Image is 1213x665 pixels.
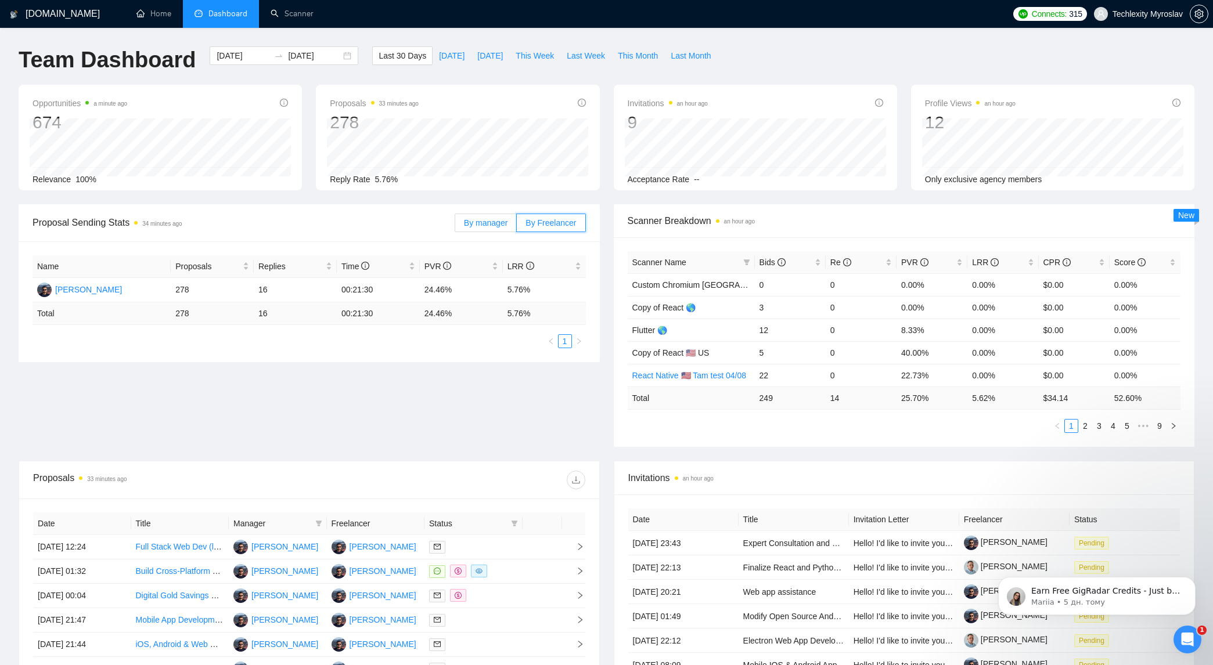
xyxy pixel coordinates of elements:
button: Last 30 Days [372,46,433,65]
span: Opportunities [33,96,127,110]
li: 9 [1153,419,1167,433]
button: [DATE] [433,46,471,65]
td: Full Stack Web Dev (legal tech platform project) [131,535,229,559]
li: Previous Page [1050,419,1064,433]
a: Electron Web App Developer for Linux with RKMPP Integration on RK3528 SOC [743,636,1032,645]
div: [PERSON_NAME] [350,565,416,577]
td: [DATE] 21:44 [33,633,131,657]
img: MK [332,564,346,579]
td: $0.00 [1039,319,1110,341]
span: Relevance [33,175,71,184]
td: 5.76 % [503,302,586,325]
a: React Native 🇺🇸 Tam test 04/08 [632,371,747,380]
li: Next Page [572,334,586,348]
li: 1 [558,334,572,348]
td: Web app assistance [739,580,849,604]
td: Total [33,302,171,325]
a: 5 [1121,420,1133,432]
td: 14 [826,386,897,409]
img: logo [10,5,18,24]
td: Total [628,386,755,409]
button: right [1167,419,1180,433]
td: 25.70 % [897,386,967,409]
td: Digital Gold Savings Mobile App Development [131,584,229,608]
span: message [434,568,441,574]
td: 0.00% [967,364,1038,386]
span: right [567,567,584,575]
span: info-circle [920,258,928,266]
span: 1 [1197,626,1207,635]
a: MK[PERSON_NAME] [332,590,416,599]
td: $0.00 [1039,341,1110,364]
td: 249 [755,386,826,409]
span: dashboard [195,9,203,17]
div: [PERSON_NAME] [251,589,318,602]
div: 9 [628,111,708,133]
span: eye [476,568,483,574]
td: 00:21:30 [337,302,420,325]
li: 3 [1092,419,1106,433]
td: 5 [755,341,826,364]
span: info-circle [991,258,999,266]
div: 278 [330,111,419,133]
img: MK [332,637,346,652]
td: Expert Consultation and Service Deliverables Platform [739,531,849,555]
span: Last Week [567,49,605,62]
td: Build Cross-Platform OVR Soccer Skill Ranking and Matchmaking App with AI Video Analysis [131,559,229,584]
td: 278 [171,302,254,325]
time: 34 minutes ago [142,221,182,227]
span: Copy of React 🇺🇸 US [632,348,710,357]
td: 0 [826,273,897,296]
img: c1X4N7w1cuZicKIk_8sWazYKufNzaW0s0gYY_P8lkd6BuRjuoGvFZvHizNYuNX46ah [964,536,978,550]
td: 00:21:30 [337,278,420,302]
a: 2 [1079,420,1092,432]
span: Invitations [628,471,1180,485]
a: 4 [1107,420,1120,432]
td: $0.00 [1039,273,1110,296]
a: 1 [559,335,571,348]
span: filter [511,520,518,527]
span: LRR [507,262,534,271]
td: [DATE] 00:04 [33,584,131,608]
span: dollar [455,592,462,599]
img: MK [233,588,248,603]
span: Last 30 Days [379,49,426,62]
span: right [567,640,584,648]
span: Custom Chromium [GEOGRAPHIC_DATA] [632,280,787,290]
td: 0 [826,341,897,364]
span: mail [434,592,441,599]
span: info-circle [280,99,288,107]
a: Build Cross-Platform OVR Soccer Skill Ranking and Matchmaking App with AI Video Analysis [136,566,471,576]
li: 5 [1120,419,1134,433]
a: MK[PERSON_NAME] [332,615,416,624]
span: dollar [455,568,462,574]
td: [DATE] 21:47 [33,608,131,633]
li: 2 [1078,419,1092,433]
img: c1X4N7w1cuZicKIk_8sWazYKufNzaW0s0gYY_P8lkd6BuRjuoGvFZvHizNYuNX46ah [964,584,978,599]
a: Expert Consultation and Service Deliverables Platform [743,538,939,548]
img: c1X4N7w1cuZicKIk_8sWazYKufNzaW0s0gYY_P8lkd6BuRjuoGvFZvHizNYuNX46ah [964,609,978,623]
td: 0.00% [967,273,1038,296]
span: right [575,338,582,345]
td: 0.00% [897,273,967,296]
div: [PERSON_NAME] [350,638,416,650]
span: filter [741,254,753,271]
td: 22 [755,364,826,386]
span: LRR [972,258,999,267]
span: right [1170,422,1177,429]
a: MK[PERSON_NAME] [332,541,416,551]
a: Pending [1074,538,1114,547]
span: By manager [464,218,507,227]
span: 100% [75,175,96,184]
span: right [567,543,584,551]
span: This Week [516,49,554,62]
span: Status [429,517,506,530]
span: 315 [1069,8,1082,20]
img: upwork-logo.png [1018,9,1028,19]
div: [PERSON_NAME] [55,283,122,296]
th: Date [33,512,131,535]
button: [DATE] [471,46,509,65]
